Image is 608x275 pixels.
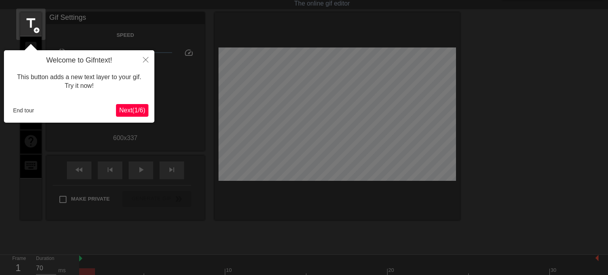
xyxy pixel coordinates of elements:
span: Next ( 1 / 6 ) [119,107,145,114]
button: End tour [10,104,37,116]
h4: Welcome to Gifntext! [10,56,148,65]
button: Close [137,50,154,68]
button: Next [116,104,148,117]
div: This button adds a new text layer to your gif. Try it now! [10,65,148,99]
